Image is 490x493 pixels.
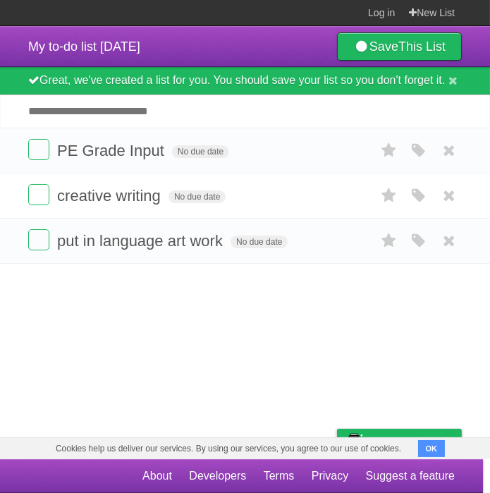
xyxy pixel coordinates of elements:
[398,39,446,54] b: This List
[366,463,455,489] a: Suggest a feature
[264,463,295,489] a: Terms
[376,139,403,162] label: Star task
[337,429,462,455] a: Buy me a coffee
[142,463,172,489] a: About
[169,190,226,203] span: No due date
[172,145,229,158] span: No due date
[367,430,455,454] span: Buy me a coffee
[189,463,246,489] a: Developers
[231,236,288,248] span: No due date
[344,430,363,454] img: Buy me a coffee
[57,142,168,159] span: PE Grade Input
[57,187,164,205] span: creative writing
[28,184,49,205] label: Done
[28,39,140,54] span: My to-do list [DATE]
[42,438,415,459] span: Cookies help us deliver our services. By using our services, you agree to our use of cookies.
[418,440,446,457] button: OK
[337,32,462,61] a: SaveThis List
[28,139,49,160] label: Done
[28,229,49,250] label: Done
[376,184,403,207] label: Star task
[312,463,348,489] a: Privacy
[376,229,403,252] label: Star task
[57,232,226,250] span: put in language art work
